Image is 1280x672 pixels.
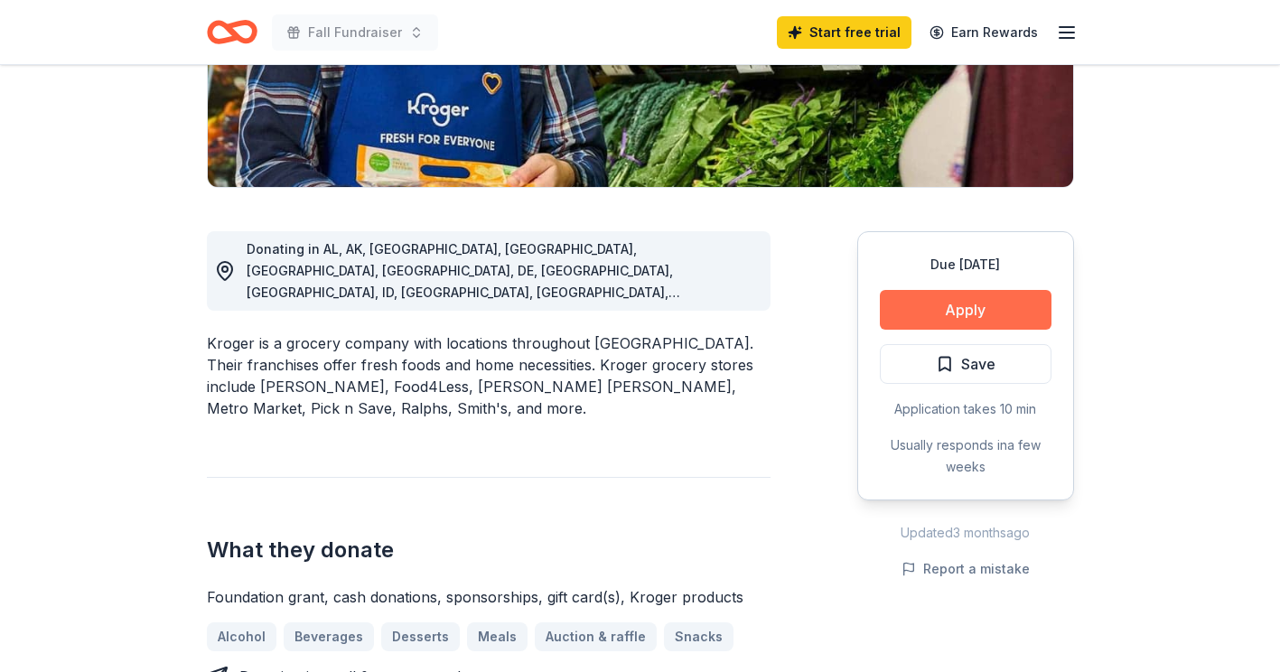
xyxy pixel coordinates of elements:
[381,622,460,651] a: Desserts
[207,622,276,651] a: Alcohol
[535,622,657,651] a: Auction & raffle
[272,14,438,51] button: Fall Fundraiser
[902,558,1030,580] button: Report a mistake
[961,352,995,376] span: Save
[308,22,402,43] span: Fall Fundraiser
[777,16,911,49] a: Start free trial
[207,586,771,608] div: Foundation grant, cash donations, sponsorships, gift card(s), Kroger products
[919,16,1049,49] a: Earn Rewards
[880,398,1051,420] div: Application takes 10 min
[247,241,680,473] span: Donating in AL, AK, [GEOGRAPHIC_DATA], [GEOGRAPHIC_DATA], [GEOGRAPHIC_DATA], [GEOGRAPHIC_DATA], D...
[207,332,771,419] div: Kroger is a grocery company with locations throughout [GEOGRAPHIC_DATA]. Their franchises offer f...
[284,622,374,651] a: Beverages
[880,344,1051,384] button: Save
[207,536,771,565] h2: What they donate
[467,622,528,651] a: Meals
[857,522,1074,544] div: Updated 3 months ago
[207,11,257,53] a: Home
[880,290,1051,330] button: Apply
[880,434,1051,478] div: Usually responds in a few weeks
[664,622,733,651] a: Snacks
[880,254,1051,275] div: Due [DATE]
